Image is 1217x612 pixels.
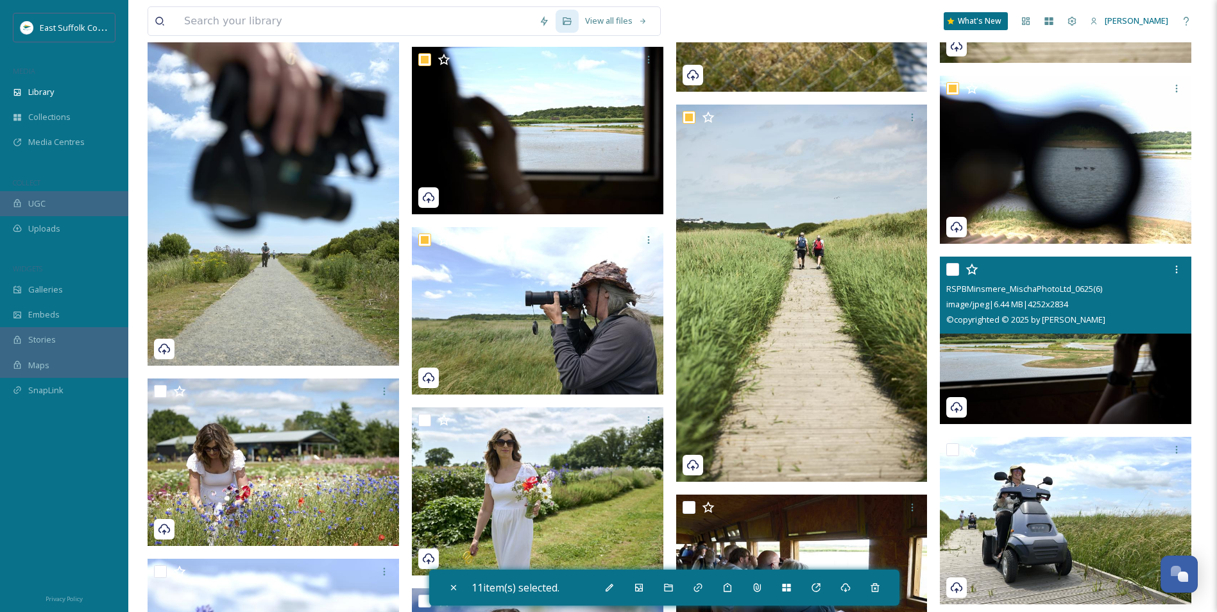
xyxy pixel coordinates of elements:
[579,8,654,33] a: View all files
[944,12,1008,30] a: What's New
[46,590,83,606] a: Privacy Policy
[28,384,64,396] span: SnapLink
[1105,15,1168,26] span: [PERSON_NAME]
[40,21,115,33] span: East Suffolk Council
[13,264,42,273] span: WIDGETS
[28,223,60,235] span: Uploads
[946,298,1068,310] span: image/jpeg | 6.44 MB | 4252 x 2834
[412,407,663,575] img: SouthwoldFlowerCo_MischaPhotoLtd_0625(15)
[13,66,35,76] span: MEDIA
[28,111,71,123] span: Collections
[940,257,1191,425] img: RSPBMinsmere_MischaPhotoLtd_0625(6)
[472,581,559,595] span: 11 item(s) selected.
[21,21,33,34] img: ESC%20Logo.png
[1161,556,1198,593] button: Open Chat
[946,283,1102,294] span: RSPBMinsmere_MischaPhotoLtd_0625(6)
[940,437,1191,605] img: RSPBMinsmere_MischaPhotoLtd_0625(1)
[28,198,46,210] span: UGC
[178,7,532,35] input: Search your library
[412,47,663,215] img: RSPBMinsmere_MischaPhotoLtd_0625(3)
[13,178,40,187] span: COLLECT
[1084,8,1175,33] a: [PERSON_NAME]
[946,314,1105,325] span: © copyrighted © 2025 by [PERSON_NAME]
[940,76,1191,244] img: RSPBMinsmere_MischaPhotoLtd_0625(12)
[412,227,663,395] img: RSPBMinsmere_MischaPhotoLtd_0625(8)
[28,334,56,346] span: Stories
[676,105,928,482] img: RSPBMinsmere_MischaPhotoLtd_0625(16)
[28,136,85,148] span: Media Centres
[28,284,63,296] span: Galleries
[148,378,399,547] img: SouthwoldFlowerCo_MischaPhotoLtd_0625(13)
[28,309,60,321] span: Embeds
[46,595,83,603] span: Privacy Policy
[28,86,54,98] span: Library
[28,359,49,371] span: Maps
